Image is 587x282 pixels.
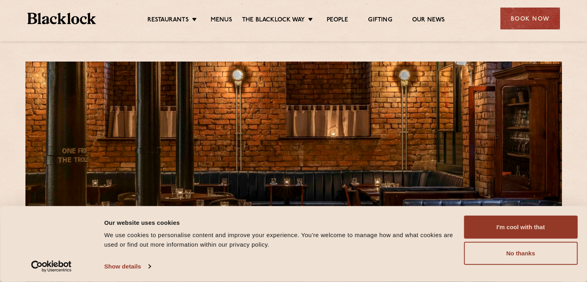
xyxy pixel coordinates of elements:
a: Show details [104,261,150,272]
img: BL_Textured_Logo-footer-cropped.svg [27,13,96,24]
a: Restaurants [147,16,189,25]
button: I'm cool with that [464,216,577,239]
a: The Blacklock Way [242,16,305,25]
a: Our News [412,16,445,25]
a: Gifting [368,16,392,25]
a: Usercentrics Cookiebot - opens in a new window [17,261,86,272]
div: We use cookies to personalise content and improve your experience. You're welcome to manage how a... [104,230,455,249]
a: Menus [211,16,232,25]
div: Book Now [500,8,560,29]
button: No thanks [464,242,577,265]
a: People [327,16,348,25]
div: Our website uses cookies [104,218,455,227]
